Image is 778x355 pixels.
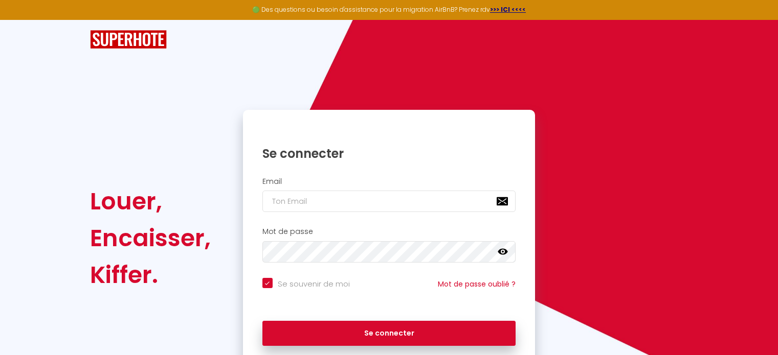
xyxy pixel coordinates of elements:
[262,227,516,236] h2: Mot de passe
[262,191,516,212] input: Ton Email
[90,30,167,49] img: SuperHote logo
[262,321,516,346] button: Se connecter
[490,5,526,14] a: >>> ICI <<<<
[262,177,516,186] h2: Email
[90,220,211,256] div: Encaisser,
[438,279,516,289] a: Mot de passe oublié ?
[90,256,211,293] div: Kiffer.
[90,183,211,220] div: Louer,
[262,146,516,161] h1: Se connecter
